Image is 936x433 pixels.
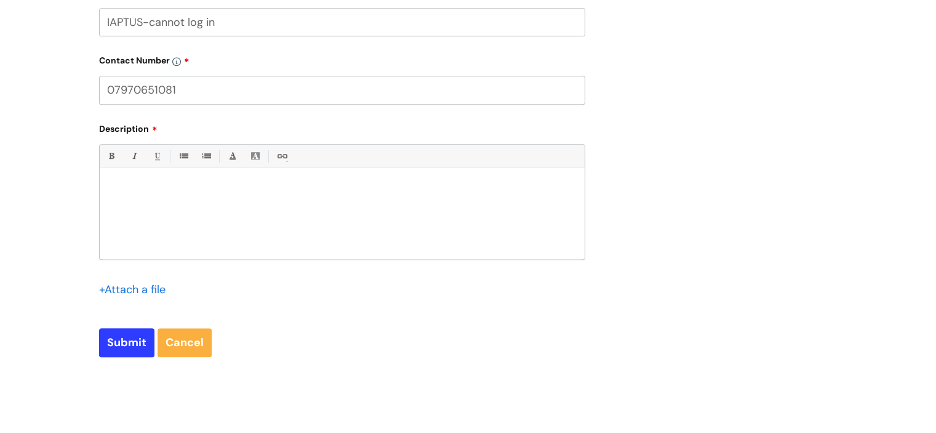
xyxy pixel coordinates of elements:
[158,328,212,357] a: Cancel
[175,148,191,164] a: • Unordered List (Ctrl-Shift-7)
[225,148,240,164] a: Font Color
[103,148,119,164] a: Bold (Ctrl-B)
[99,328,154,357] input: Submit
[126,148,142,164] a: Italic (Ctrl-I)
[99,280,173,299] div: Attach a file
[99,119,585,134] label: Description
[149,148,164,164] a: Underline(Ctrl-U)
[247,148,263,164] a: Back Color
[274,148,289,164] a: Link
[198,148,214,164] a: 1. Ordered List (Ctrl-Shift-8)
[172,57,181,66] img: info-icon.svg
[99,51,585,66] label: Contact Number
